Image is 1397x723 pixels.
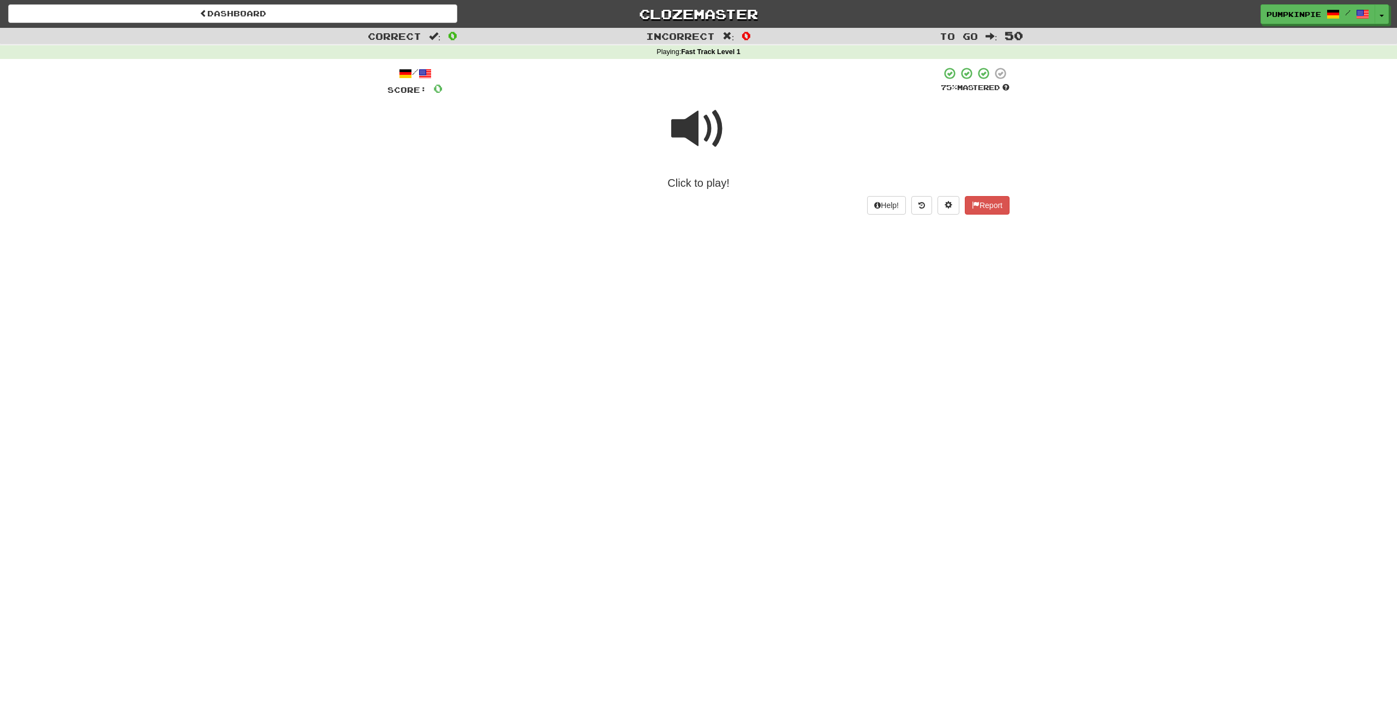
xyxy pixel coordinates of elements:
[867,196,906,215] button: Help!
[742,29,751,42] span: 0
[1261,4,1375,24] a: PumpkinPie /
[681,48,741,56] strong: Fast Track Level 1
[387,67,443,80] div: /
[986,32,998,41] span: :
[368,31,421,42] span: Correct
[965,196,1010,215] button: Report
[433,81,443,95] span: 0
[387,85,427,94] span: Score:
[941,83,957,92] span: 75 %
[1005,29,1023,42] span: 50
[911,196,932,215] button: Round history (alt+y)
[723,32,735,41] span: :
[941,83,1010,93] div: Mastered
[387,175,1010,191] div: Click to play!
[1345,9,1351,16] span: /
[1267,9,1321,19] span: PumpkinPie
[429,32,441,41] span: :
[8,4,457,23] a: Dashboard
[448,29,457,42] span: 0
[646,31,715,42] span: Incorrect
[474,4,923,23] a: Clozemaster
[940,31,978,42] span: To go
